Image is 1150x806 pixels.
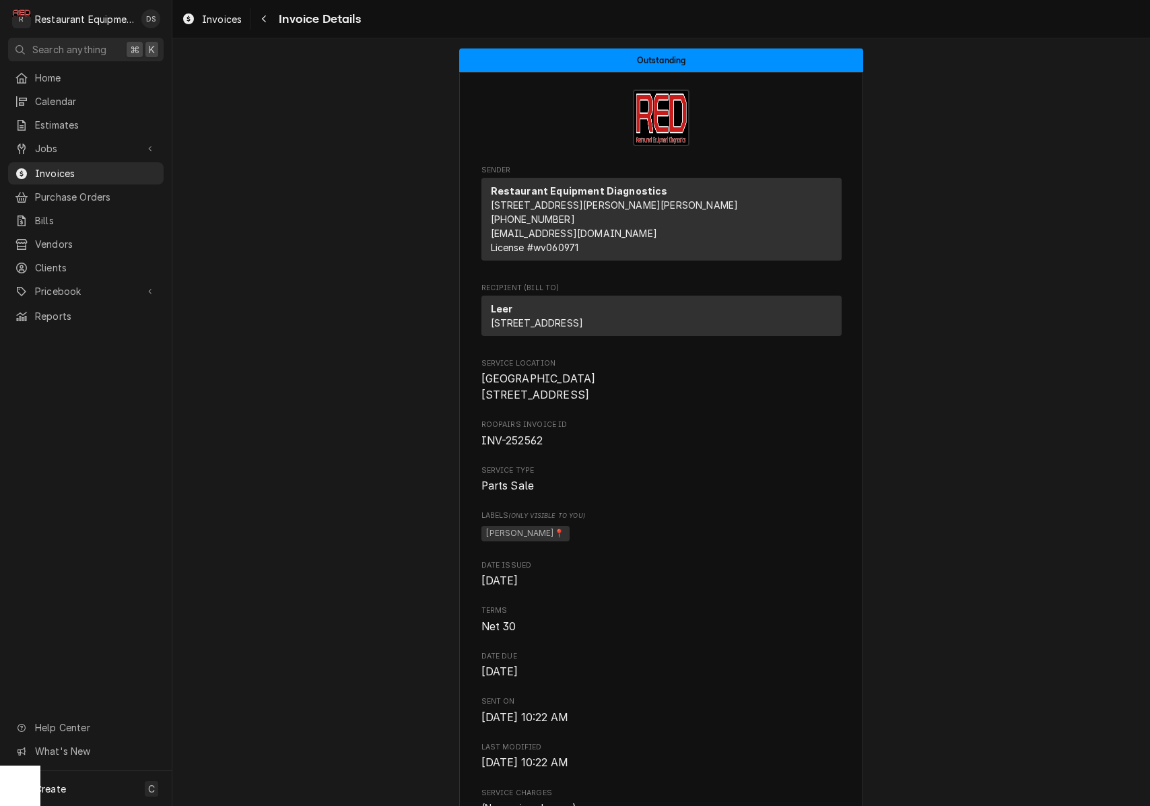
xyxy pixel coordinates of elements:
[8,233,164,255] a: Vendors
[491,199,739,211] span: [STREET_ADDRESS][PERSON_NAME][PERSON_NAME]
[481,283,842,294] span: Recipient (Bill To)
[35,744,156,758] span: What's New
[481,619,842,635] span: Terms
[35,720,156,735] span: Help Center
[481,165,842,267] div: Invoice Sender
[481,419,842,448] div: Roopairs Invoice ID
[481,711,568,724] span: [DATE] 10:22 AM
[481,283,842,342] div: Invoice Recipient
[481,605,842,616] span: Terms
[8,38,164,61] button: Search anything⌘K
[8,67,164,89] a: Home
[8,114,164,136] a: Estimates
[481,755,842,771] span: Last Modified
[481,742,842,753] span: Last Modified
[176,8,247,30] a: Invoices
[202,12,242,26] span: Invoices
[275,10,360,28] span: Invoice Details
[481,371,842,403] span: Service Location
[8,740,164,762] a: Go to What's New
[481,665,518,678] span: [DATE]
[481,696,842,707] span: Sent On
[481,696,842,725] div: Sent On
[141,9,160,28] div: DS
[481,165,842,176] span: Sender
[481,651,842,662] span: Date Due
[8,280,164,302] a: Go to Pricebook
[481,465,842,494] div: Service Type
[35,213,157,228] span: Bills
[12,9,31,28] div: R
[481,524,842,544] span: [object Object]
[481,574,518,587] span: [DATE]
[481,605,842,634] div: Terms
[8,257,164,279] a: Clients
[481,296,842,341] div: Recipient (Bill To)
[35,237,157,251] span: Vendors
[8,716,164,739] a: Go to Help Center
[35,309,157,323] span: Reports
[35,118,157,132] span: Estimates
[491,303,513,314] strong: Leer
[481,560,842,589] div: Date Issued
[481,742,842,771] div: Last Modified
[481,433,842,449] span: Roopairs Invoice ID
[481,664,842,680] span: Date Due
[481,479,535,492] span: Parts Sale
[149,42,155,57] span: K
[481,560,842,571] span: Date Issued
[481,651,842,680] div: Date Due
[481,573,842,589] span: Date Issued
[12,9,31,28] div: Restaurant Equipment Diagnostics's Avatar
[8,209,164,232] a: Bills
[35,12,134,26] div: Restaurant Equipment Diagnostics
[8,137,164,160] a: Go to Jobs
[130,42,139,57] span: ⌘
[481,178,842,266] div: Sender
[35,261,157,275] span: Clients
[481,788,842,799] span: Service Charges
[491,228,657,239] a: [EMAIL_ADDRESS][DOMAIN_NAME]
[481,465,842,476] span: Service Type
[508,512,584,519] span: (Only Visible to You)
[8,305,164,327] a: Reports
[637,56,686,65] span: Outstanding
[481,434,543,447] span: INV-252562
[481,372,596,401] span: [GEOGRAPHIC_DATA] [STREET_ADDRESS]
[8,90,164,112] a: Calendar
[35,190,157,204] span: Purchase Orders
[35,284,137,298] span: Pricebook
[481,510,842,543] div: [object Object]
[35,783,66,795] span: Create
[481,510,842,521] span: Labels
[481,296,842,336] div: Recipient (Bill To)
[35,71,157,85] span: Home
[459,48,863,72] div: Status
[633,90,689,146] img: Logo
[481,478,842,494] span: Service Type
[491,242,579,253] span: License # wv060971
[491,317,584,329] span: [STREET_ADDRESS]
[481,358,842,369] span: Service Location
[481,358,842,403] div: Service Location
[35,166,157,180] span: Invoices
[35,94,157,108] span: Calendar
[481,710,842,726] span: Sent On
[481,756,568,769] span: [DATE] 10:22 AM
[141,9,160,28] div: Derek Stewart's Avatar
[253,8,275,30] button: Navigate back
[481,620,516,633] span: Net 30
[8,162,164,184] a: Invoices
[481,419,842,430] span: Roopairs Invoice ID
[35,141,137,156] span: Jobs
[491,185,668,197] strong: Restaurant Equipment Diagnostics
[481,178,842,261] div: Sender
[148,782,155,796] span: C
[491,213,575,225] a: [PHONE_NUMBER]
[32,42,106,57] span: Search anything
[8,186,164,208] a: Purchase Orders
[481,526,570,542] span: [PERSON_NAME]📍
